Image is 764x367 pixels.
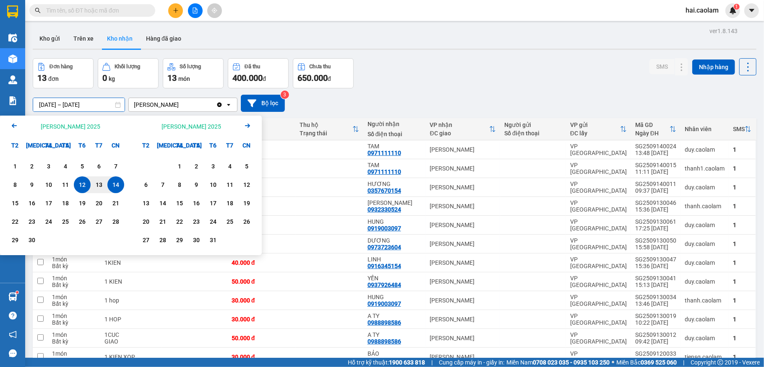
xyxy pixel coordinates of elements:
div: 1 món [52,256,96,263]
div: duy.caolam [685,259,725,266]
button: Số lượng13món [163,58,224,88]
div: [PERSON_NAME] [430,203,496,209]
div: VP [GEOGRAPHIC_DATA] [570,181,627,194]
div: Choose Thứ Sáu, tháng 10 31 2025. It's available. [205,232,222,248]
div: LINH [368,256,422,263]
div: Choose Thứ Bảy, tháng 09 27 2025. It's available. [91,213,107,230]
div: Choose Thứ Ba, tháng 09 2 2025. It's available. [23,158,40,175]
div: 19 [76,198,88,208]
div: [PERSON_NAME] 2025 [162,122,221,131]
img: icon-new-feature [729,7,737,14]
div: 26 [241,217,253,227]
div: SG2509130041 [635,275,676,282]
div: VP [GEOGRAPHIC_DATA] [570,237,627,251]
div: Choose Thứ Bảy, tháng 10 4 2025. It's available. [222,158,238,175]
div: Choose Thứ Ba, tháng 09 30 2025. It's available. [23,232,40,248]
div: T5 [188,137,205,154]
span: 1 [735,4,738,10]
div: T6 [74,137,91,154]
div: Trạng thái [300,130,352,137]
div: 2 [26,161,38,171]
button: caret-down [744,3,759,18]
div: 17 [43,198,55,208]
div: T6 [205,137,222,154]
div: 25 [224,217,236,227]
div: 14 [157,198,169,208]
div: Số điện thoại [368,131,422,137]
div: Choose Thứ Tư, tháng 10 15 2025. It's available. [171,195,188,212]
div: 1 [733,184,751,191]
div: Choose Thứ Hai, tháng 09 29 2025. It's available. [7,232,23,248]
span: aim [211,8,217,13]
div: 1 KIEN [104,278,157,285]
button: Bộ lọc [241,95,285,112]
button: Kho nhận [100,28,139,49]
div: 0971111110 [368,168,401,175]
div: TAM [368,162,422,168]
div: 4 [224,161,236,171]
div: Selected start date. Thứ Sáu, tháng 09 12 2025. It's available. [74,176,91,193]
div: [PERSON_NAME] [430,278,496,285]
div: 30 [190,235,202,245]
div: T2 [138,137,154,154]
div: Selected end date. Chủ Nhật, tháng 09 14 2025. It's available. [107,176,124,193]
div: VP [GEOGRAPHIC_DATA] [570,275,627,288]
svg: Clear value [216,101,223,108]
div: Choose Thứ Bảy, tháng 09 6 2025. It's available. [91,158,107,175]
div: 0937926484 [368,282,401,288]
div: Choose Thứ Bảy, tháng 10 18 2025. It's available. [222,195,238,212]
div: 15:36 [DATE] [635,263,676,269]
div: 6 [140,180,152,190]
div: SG2509130047 [635,256,676,263]
span: search [35,8,41,13]
div: Choose Thứ Ba, tháng 10 28 2025. It's available. [154,232,171,248]
div: 11 [60,180,71,190]
th: Toggle SortBy [729,118,756,140]
sup: 1 [16,291,18,294]
button: Đã thu400.000đ [228,58,289,88]
div: VP [GEOGRAPHIC_DATA] [570,143,627,156]
span: hai.caolam [679,5,725,16]
div: Choose Thứ Bảy, tháng 09 20 2025. It's available. [91,195,107,212]
div: VP [GEOGRAPHIC_DATA] [570,256,627,269]
th: Toggle SortBy [631,118,681,140]
span: 650.000 [297,73,328,83]
div: 29 [9,235,21,245]
div: Chưa thu [310,64,331,70]
span: đơn [48,75,59,82]
div: 29 [174,235,185,245]
div: T2 [7,137,23,154]
div: 23 [26,217,38,227]
div: Số lượng [180,64,201,70]
svg: Arrow Right [242,121,253,131]
div: VP [GEOGRAPHIC_DATA] [570,199,627,213]
div: Choose Thứ Ba, tháng 09 23 2025. It's available. [23,213,40,230]
div: SG2509130050 [635,237,676,244]
button: Hàng đã giao [139,28,188,49]
span: caret-down [748,7,756,14]
div: 12 [241,180,253,190]
div: 0973723604 [368,244,401,251]
div: 26 [76,217,88,227]
div: Choose Thứ Năm, tháng 10 2 2025. It's available. [188,158,205,175]
div: Choose Thứ Hai, tháng 10 6 2025. It's available. [138,176,154,193]
div: Choose Thứ Ba, tháng 09 16 2025. It's available. [23,195,40,212]
span: đ [328,75,331,82]
div: VP [GEOGRAPHIC_DATA] [570,218,627,232]
div: Choose Thứ Ba, tháng 10 21 2025. It's available. [154,213,171,230]
div: VP gửi [570,121,620,128]
div: Choose Chủ Nhật, tháng 09 21 2025. It's available. [107,195,124,212]
div: Choose Thứ Sáu, tháng 10 17 2025. It's available. [205,195,222,212]
button: Chưa thu650.000đ [293,58,354,88]
div: [MEDICAL_DATA] [23,137,40,154]
div: thanh1.caolam [685,165,725,172]
svg: Arrow Left [9,121,19,131]
div: 1 [733,278,751,285]
div: Choose Thứ Tư, tháng 09 17 2025. It's available. [40,195,57,212]
div: [PERSON_NAME] 2025 [41,122,100,131]
span: đ [263,75,266,82]
button: Nhập hàng [692,59,735,75]
div: 30.000 đ [232,297,291,304]
div: ĐC lấy [570,130,620,137]
div: 28 [110,217,122,227]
